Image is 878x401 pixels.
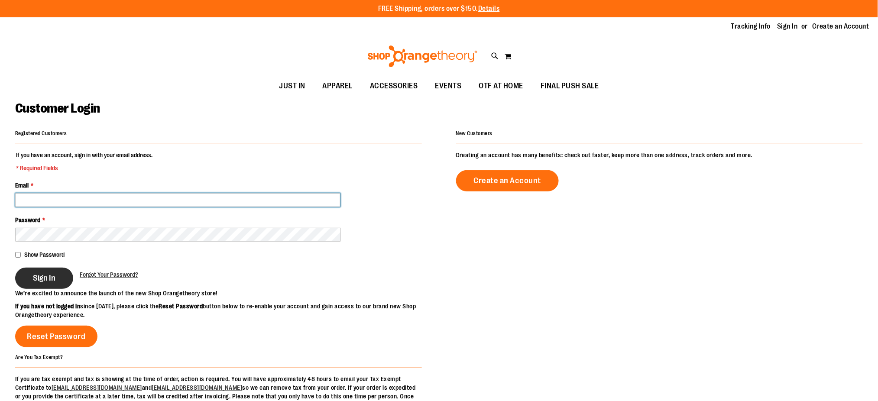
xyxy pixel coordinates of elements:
p: Creating an account has many benefits: check out faster, keep more than one address, track orders... [456,151,863,159]
a: [EMAIL_ADDRESS][DOMAIN_NAME] [52,384,142,391]
span: Password [15,217,40,223]
span: FINAL PUSH SALE [541,76,599,96]
a: [EMAIL_ADDRESS][DOMAIN_NAME] [152,384,243,391]
span: Email [15,182,29,189]
strong: Registered Customers [15,130,67,136]
p: since [DATE], please click the button below to re-enable your account and gain access to our bran... [15,302,439,319]
img: Shop Orangetheory [366,45,479,67]
a: Tracking Info [731,22,771,31]
a: EVENTS [427,76,470,96]
span: Create an Account [474,176,541,185]
a: Reset Password [15,326,97,347]
strong: Reset Password [159,303,203,310]
strong: If you have not logged in [15,303,81,310]
span: Reset Password [27,332,86,341]
p: FREE Shipping, orders over $150. [378,4,500,14]
legend: If you have an account, sign in with your email address. [15,151,153,172]
span: Customer Login [15,101,100,116]
strong: New Customers [456,130,493,136]
a: Sign In [778,22,798,31]
span: EVENTS [435,76,462,96]
a: ACCESSORIES [361,76,427,96]
a: JUST IN [270,76,314,96]
span: OTF AT HOME [479,76,524,96]
span: JUST IN [279,76,305,96]
span: Forgot Your Password? [80,271,138,278]
a: Create an Account [456,170,559,191]
a: APPAREL [314,76,362,96]
a: OTF AT HOME [470,76,532,96]
span: Show Password [24,251,65,258]
a: Create an Account [813,22,870,31]
p: We’re excited to announce the launch of the new Shop Orangetheory store! [15,289,439,298]
span: Sign In [33,273,55,283]
span: APPAREL [323,76,353,96]
span: ACCESSORIES [370,76,418,96]
a: Details [478,5,500,13]
button: Sign In [15,268,73,289]
a: Forgot Your Password? [80,270,138,279]
a: FINAL PUSH SALE [532,76,608,96]
span: * Required Fields [16,164,152,172]
strong: Are You Tax Exempt? [15,354,63,360]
